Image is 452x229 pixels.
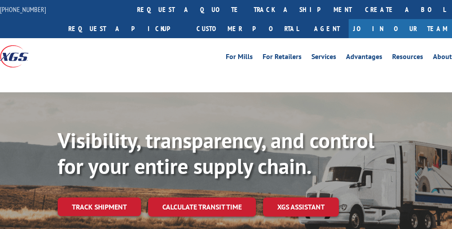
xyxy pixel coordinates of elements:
a: Services [311,53,336,63]
a: Track shipment [58,197,141,216]
a: Request a pickup [62,19,190,38]
a: XGS ASSISTANT [263,197,339,217]
a: For Retailers [263,53,302,63]
a: Resources [392,53,423,63]
a: Customer Portal [190,19,305,38]
a: Calculate transit time [148,197,256,217]
b: Visibility, transparency, and control for your entire supply chain. [58,126,374,180]
a: Join Our Team [349,19,452,38]
a: Agent [305,19,349,38]
a: Advantages [346,53,382,63]
a: About [433,53,452,63]
a: For Mills [226,53,253,63]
